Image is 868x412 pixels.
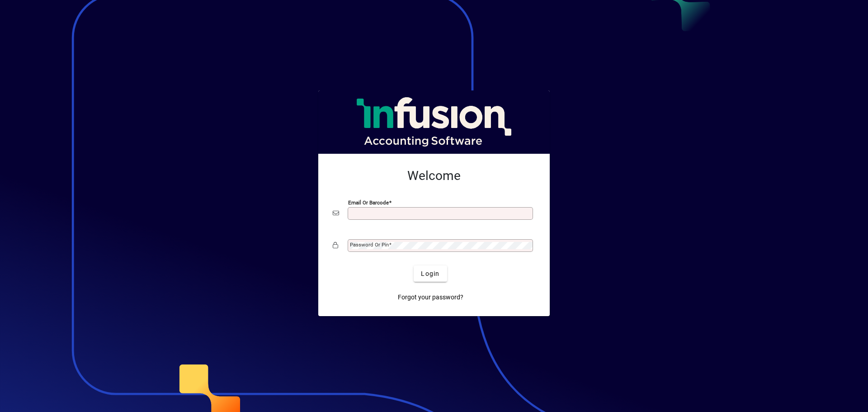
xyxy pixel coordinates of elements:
[333,168,535,184] h2: Welcome
[350,242,389,248] mat-label: Password or Pin
[394,289,467,305] a: Forgot your password?
[414,265,447,282] button: Login
[398,293,463,302] span: Forgot your password?
[348,199,389,206] mat-label: Email or Barcode
[421,269,439,279] span: Login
